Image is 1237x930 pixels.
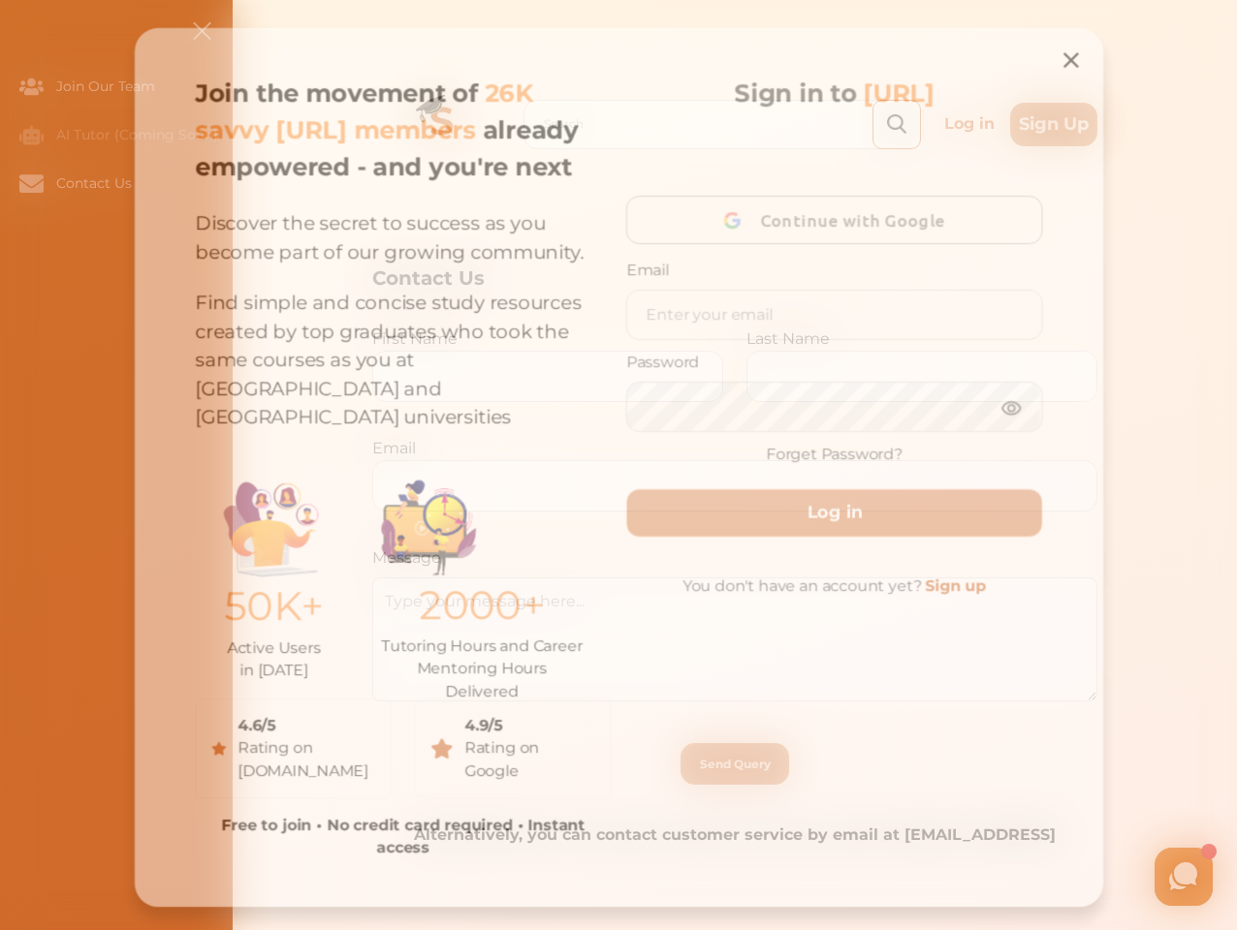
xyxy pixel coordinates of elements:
span: Continue with Google [763,192,962,237]
a: Sign up [932,579,994,598]
p: Free to join • No credit card required • Instant access [186,821,611,868]
div: 4.9/5 [460,720,594,743]
p: 2000+ [376,577,582,638]
input: Enter your email [627,287,1050,336]
a: 4.9/5Rating on Google [410,703,611,806]
p: Tutoring Hours and Career Mentoring Hours Delivered [376,638,582,688]
p: Email [626,255,1051,278]
p: Discover the secret to success as you become part of our growing community. [186,180,611,262]
button: Continue with Google [626,190,1051,239]
button: Log in [626,489,1051,539]
span: 26K savvy [URL] members [186,70,531,139]
div: Rating on [DOMAIN_NAME] [229,743,369,790]
p: Sign in to [737,67,941,105]
img: Group%201403.ccdcecb8.png [376,480,473,577]
img: Illustration.25158f3c.png [215,482,312,579]
p: Find simple and concise study resources created by top graduates who took the same courses as you... [186,262,611,430]
a: 4.6/5Rating on [DOMAIN_NAME] [186,703,387,806]
p: Password [626,349,1051,372]
p: You don't have an account yet? [626,577,1051,601]
p: 50K+ [215,579,317,640]
p: Join the movement of already empowered - and you're next [186,67,607,180]
div: Rating on Google [460,743,594,790]
p: Active Users in [DATE] [215,640,317,687]
i: 1 [429,1,445,16]
div: 4.6/5 [229,720,369,743]
span: [URL] [869,70,941,101]
img: eye.3286bcf0.webp [1007,394,1031,418]
a: Forget Password? [769,443,908,466]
